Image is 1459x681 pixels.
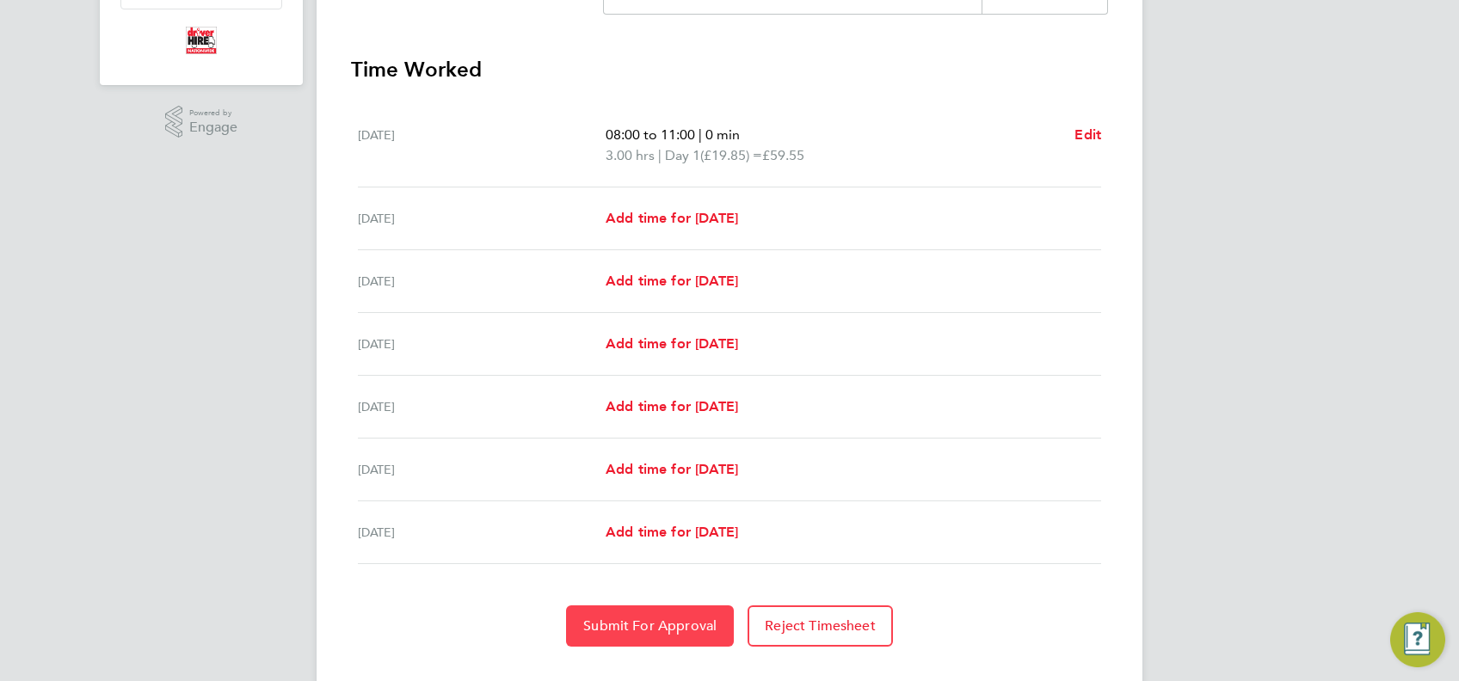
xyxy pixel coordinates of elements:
[358,522,606,543] div: [DATE]
[358,125,606,166] div: [DATE]
[606,126,695,143] span: 08:00 to 11:00
[606,398,738,414] span: Add time for [DATE]
[120,27,282,54] a: Go to home page
[658,147,662,163] span: |
[1390,612,1445,667] button: Engage Resource Center
[765,617,876,635] span: Reject Timesheet
[606,522,738,543] a: Add time for [DATE]
[1074,125,1101,145] a: Edit
[189,106,237,120] span: Powered by
[358,396,606,417] div: [DATE]
[358,459,606,480] div: [DATE]
[665,145,700,166] span: Day 1
[583,617,717,635] span: Submit For Approval
[606,147,655,163] span: 3.00 hrs
[606,208,738,229] a: Add time for [DATE]
[1074,126,1101,143] span: Edit
[762,147,804,163] span: £59.55
[358,334,606,354] div: [DATE]
[748,605,893,647] button: Reject Timesheet
[606,271,738,291] a: Add time for [DATE]
[606,335,738,352] span: Add time for [DATE]
[566,605,734,647] button: Submit For Approval
[705,126,740,143] span: 0 min
[189,120,237,135] span: Engage
[165,106,238,138] a: Powered byEngage
[606,459,738,480] a: Add time for [DATE]
[700,147,762,163] span: (£19.85) =
[186,27,217,54] img: acclaim-logo-retina.png
[358,271,606,291] div: [DATE]
[606,461,738,477] span: Add time for [DATE]
[351,56,1108,83] h3: Time Worked
[606,396,738,417] a: Add time for [DATE]
[606,524,738,540] span: Add time for [DATE]
[606,273,738,289] span: Add time for [DATE]
[358,208,606,229] div: [DATE]
[606,334,738,354] a: Add time for [DATE]
[606,210,738,226] span: Add time for [DATE]
[699,126,702,143] span: |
